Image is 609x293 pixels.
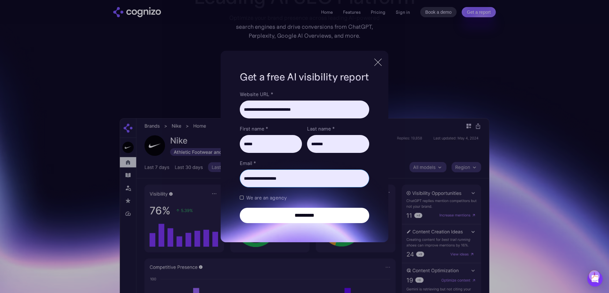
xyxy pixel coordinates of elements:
[240,159,369,167] label: Email *
[246,194,287,201] span: We are an agency
[587,271,603,287] div: Open Intercom Messenger
[240,125,302,132] label: First name *
[240,90,369,98] label: Website URL *
[307,125,369,132] label: Last name *
[240,70,369,84] h1: Get a free AI visibility report
[240,90,369,223] form: Brand Report Form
